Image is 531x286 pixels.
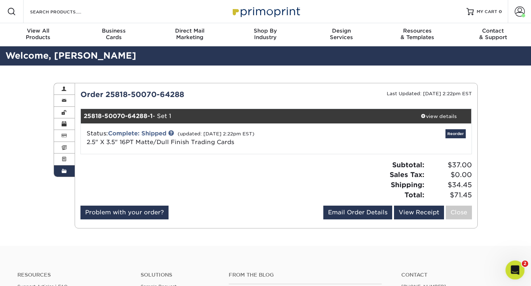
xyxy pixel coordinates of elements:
a: BusinessCards [76,23,152,46]
iframe: Intercom live chat [506,261,525,280]
span: $37.00 [427,160,472,170]
span: Contact [455,28,531,34]
strong: 25818-50070-64288-1 [84,113,153,119]
a: Shop ByIndustry [228,23,303,46]
small: Last Updated: [DATE] 2:22pm EST [387,91,472,96]
div: view details [406,113,472,120]
strong: Subtotal: [392,161,424,169]
strong: Total: [405,191,424,199]
small: (updated: [DATE] 2:22pm EST) [178,131,254,136]
span: Resources [379,28,455,34]
a: DesignServices [303,23,379,46]
a: Resources& Templates [379,23,455,46]
a: Close [446,206,472,219]
a: Reorder [445,129,466,138]
strong: Shipping: [391,181,424,189]
a: View Receipt [394,206,444,219]
input: SEARCH PRODUCTS..... [29,7,100,16]
span: Direct Mail [152,28,228,34]
span: Shop By [228,28,303,34]
div: & Support [455,28,531,41]
div: Marketing [152,28,228,41]
h4: Resources [17,272,130,278]
a: view details [406,109,472,123]
h4: Solutions [141,272,218,278]
iframe: Google Customer Reviews [2,264,62,283]
img: Primoprint [229,4,302,19]
span: 2 [522,261,528,267]
div: - Set 1 [81,109,406,123]
span: $71.45 [427,190,472,200]
div: & Templates [379,28,455,41]
div: Industry [228,28,303,41]
a: Contact& Support [455,23,531,46]
span: Design [303,28,379,34]
a: 2.5" X 3.5" 16PT Matte/Dull Finish Trading Cards [87,139,234,146]
span: MY CART [477,9,497,15]
div: Status: [81,129,341,147]
a: Contact [401,272,514,278]
div: Cards [76,28,152,41]
div: Services [303,28,379,41]
a: Complete: Shipped [108,130,166,137]
a: Email Order Details [323,206,392,219]
h4: From the Blog [229,272,382,278]
span: $34.45 [427,180,472,190]
a: Problem with your order? [80,206,169,219]
a: Direct MailMarketing [152,23,228,46]
span: 0 [499,9,502,14]
span: $0.00 [427,170,472,180]
div: Order 25818-50070-64288 [75,89,276,100]
strong: Sales Tax: [390,171,424,178]
span: Business [76,28,152,34]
